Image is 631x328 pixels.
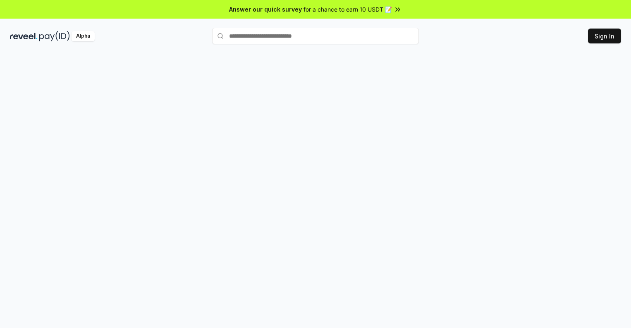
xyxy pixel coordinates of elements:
[10,31,38,41] img: reveel_dark
[229,5,302,14] span: Answer our quick survey
[39,31,70,41] img: pay_id
[304,5,392,14] span: for a chance to earn 10 USDT 📝
[588,29,621,43] button: Sign In
[72,31,95,41] div: Alpha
